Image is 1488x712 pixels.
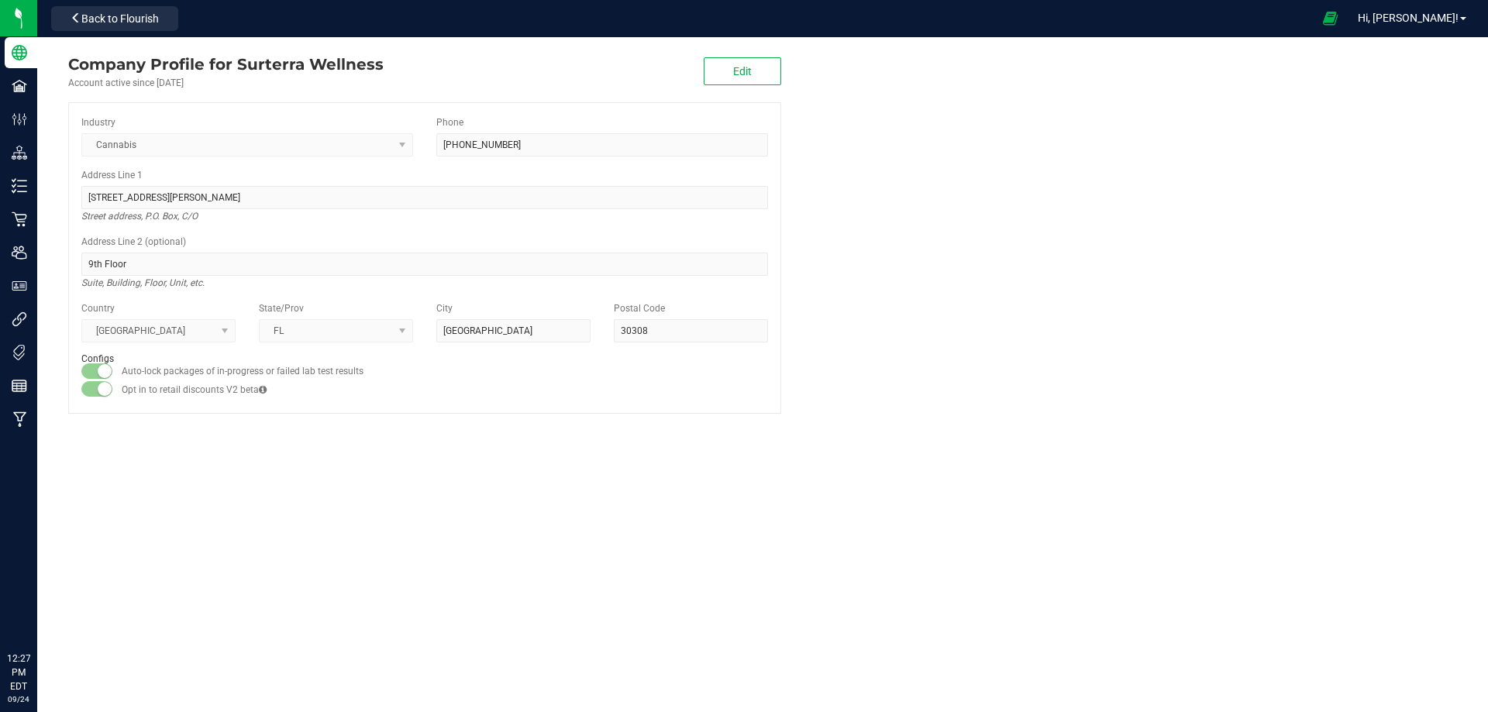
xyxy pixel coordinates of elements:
[1358,12,1459,24] span: Hi, [PERSON_NAME]!
[7,693,30,705] p: 09/24
[704,57,781,85] button: Edit
[12,45,27,60] inline-svg: Company
[81,207,198,225] i: Street address, P.O. Box, C/O
[259,301,304,315] label: State/Prov
[1313,3,1348,33] span: Open Ecommerce Menu
[12,212,27,227] inline-svg: Retail
[81,301,115,315] label: Country
[614,319,768,342] input: Postal Code
[12,311,27,327] inline-svg: Integrations
[436,319,591,342] input: City
[7,652,30,693] p: 12:27 PM EDT
[81,168,143,182] label: Address Line 1
[12,278,27,294] inline-svg: User Roles
[81,235,186,249] label: Address Line 2 (optional)
[733,65,752,77] span: Edit
[12,411,27,427] inline-svg: Manufacturing
[12,345,27,360] inline-svg: Tags
[46,586,64,604] iframe: Resource center unread badge
[436,301,453,315] label: City
[12,78,27,94] inline-svg: Facilities
[51,6,178,31] button: Back to Flourish
[12,145,27,160] inline-svg: Distribution
[614,301,665,315] label: Postal Code
[81,115,115,129] label: Industry
[12,378,27,394] inline-svg: Reports
[68,76,384,90] div: Account active since [DATE]
[81,253,768,276] input: Suite, Building, Unit, etc.
[15,588,62,635] iframe: Resource center
[81,273,205,292] i: Suite, Building, Floor, Unit, etc.
[81,186,768,209] input: Address
[12,112,27,127] inline-svg: Configuration
[81,354,768,364] h2: Configs
[122,383,267,397] label: Opt in to retail discounts V2 beta
[122,364,363,378] label: Auto-lock packages of in-progress or failed lab test results
[436,115,463,129] label: Phone
[12,178,27,194] inline-svg: Inventory
[12,245,27,260] inline-svg: Users
[436,133,768,157] input: (123) 456-7890
[81,12,159,25] span: Back to Flourish
[68,53,384,76] div: Surterra Wellness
